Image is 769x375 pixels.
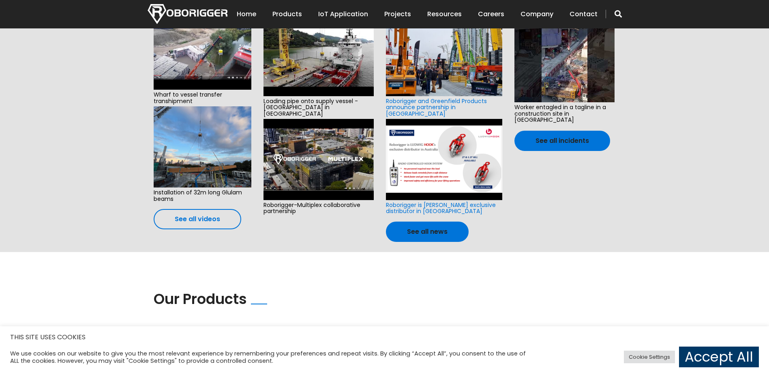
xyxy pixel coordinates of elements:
[272,2,302,27] a: Products
[386,222,469,242] a: See all news
[386,97,487,118] a: Roborigger and Greenfield Products announce partnership in [GEOGRAPHIC_DATA]
[263,15,374,96] img: hqdefault.jpg
[624,351,675,363] a: Cookie Settings
[514,131,610,151] a: See all incidents
[154,209,241,229] a: See all videos
[237,2,256,27] a: Home
[10,350,534,364] div: We use cookies on our website to give you the most relevant experience by remembering your prefer...
[427,2,462,27] a: Resources
[154,9,251,90] img: hqdefault.jpg
[263,119,374,200] img: hqdefault.jpg
[154,291,247,308] h2: Our Products
[384,2,411,27] a: Projects
[521,2,553,27] a: Company
[478,2,504,27] a: Careers
[154,106,251,187] img: e6f0d910-cd76-44a6-a92d-b5ff0f84c0aa-2.jpg
[154,187,251,204] span: Installation of 32m long Glulam beams
[263,200,374,217] span: Roborigger-Multiplex collaborative partnership
[148,4,227,24] img: Nortech
[263,96,374,119] span: Loading pipe onto supply vessel - [GEOGRAPHIC_DATA] in [GEOGRAPHIC_DATA]
[514,21,615,102] img: hqdefault.jpg
[570,2,598,27] a: Contact
[514,102,615,125] span: Worker entagled in a tagline in a construction site in [GEOGRAPHIC_DATA]
[10,332,759,343] h5: THIS SITE USES COOKIES
[154,90,251,106] span: Wharf to vessel transfer transhipment
[318,2,368,27] a: IoT Application
[386,201,496,215] a: Roborigger is [PERSON_NAME] exclusive distributor in [GEOGRAPHIC_DATA]
[679,347,759,367] a: Accept All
